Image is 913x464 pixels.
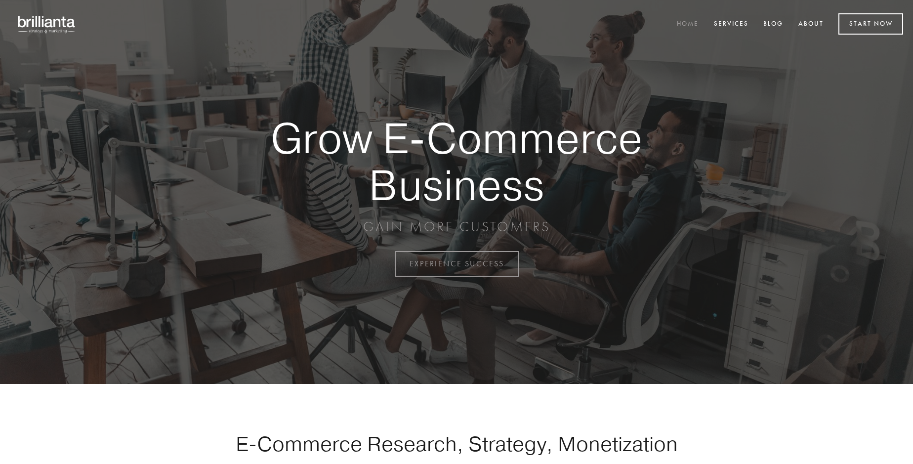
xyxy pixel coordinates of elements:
p: GAIN MORE CUSTOMERS [236,218,677,236]
a: EXPERIENCE SUCCESS [395,251,519,277]
a: Services [707,16,755,33]
h1: E-Commerce Research, Strategy, Monetization [205,431,708,456]
a: About [792,16,830,33]
a: Start Now [838,13,903,35]
strong: Grow E-Commerce Business [236,115,677,208]
a: Home [670,16,705,33]
img: brillianta - research, strategy, marketing [10,10,84,39]
a: Blog [757,16,789,33]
